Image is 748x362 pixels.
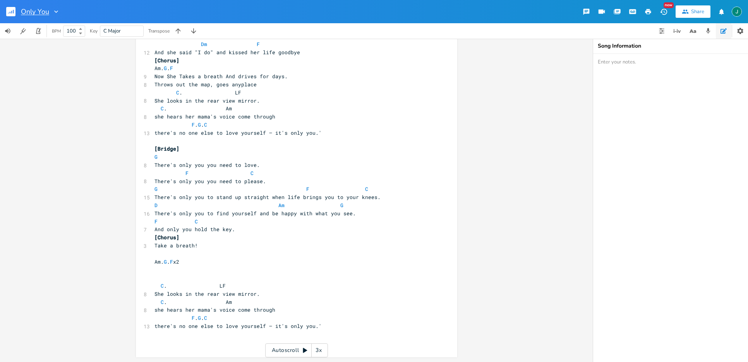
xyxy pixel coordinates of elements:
[154,145,179,152] span: [Bridge]
[195,218,198,225] span: C
[154,202,158,209] span: D
[154,153,158,160] span: G
[250,170,254,177] span: C
[257,41,260,48] span: F
[198,121,201,128] span: G
[306,185,309,192] span: F
[154,178,266,185] span: There's only you you need to please.
[154,226,235,233] span: And only you hold the key.
[154,105,232,112] span: . Am
[154,210,356,217] span: There's only you to find yourself and be happy with what you see.
[154,89,241,96] span: . LF
[154,282,226,289] span: . LF
[103,27,121,34] span: C Major
[154,81,257,88] span: Throws out the map, goes anyplace
[154,290,260,297] span: She looks in the rear view mirror.
[154,73,288,80] span: Now She Takes a breath And drives for days.
[52,29,61,33] div: BPM
[176,89,179,96] span: C
[154,185,158,192] span: G
[265,343,328,357] div: Autoscroll
[21,8,49,15] span: Only You
[161,299,164,305] span: C
[154,314,207,321] span: . .
[154,234,179,241] span: [Chorus]
[154,57,179,64] span: [Chorus]
[154,299,232,305] span: . Am
[691,8,704,15] div: Share
[340,202,343,209] span: G
[154,161,260,168] span: There's only you you need to love.
[154,306,275,313] span: she hears her mama's voice come through
[161,105,164,112] span: C
[154,49,300,56] span: And she said "I do" and kissed her life goodbye
[154,97,260,104] span: She looks in the rear view mirror.
[312,343,326,357] div: 3x
[164,258,167,265] span: G
[154,258,179,265] span: Am. . x2
[154,129,322,136] span: there's no one else to love yourself — it's only you.'
[204,121,207,128] span: C
[185,170,189,177] span: F
[154,242,198,249] span: Take a breath!
[278,202,285,209] span: Am
[204,314,207,321] span: C
[732,7,742,17] img: Jim Rudolf
[170,65,173,72] span: F
[154,323,322,329] span: there's no one else to love yourself — it's only you.'
[192,121,195,128] span: F
[192,314,195,321] span: F
[198,314,201,321] span: G
[154,194,381,201] span: There's only you to stand up straight when life brings you to your knees.
[170,258,173,265] span: F
[154,65,173,72] span: Am. .
[164,65,167,72] span: G
[656,5,671,19] button: New
[161,282,164,289] span: C
[365,185,368,192] span: C
[154,121,207,128] span: . .
[664,2,674,8] div: New
[154,113,275,120] span: she hears her mama's voice come through
[598,43,743,49] div: Song Information
[148,29,170,33] div: Transpose
[201,41,207,48] span: Dm
[154,218,158,225] span: F
[90,29,98,33] div: Key
[676,5,710,18] button: Share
